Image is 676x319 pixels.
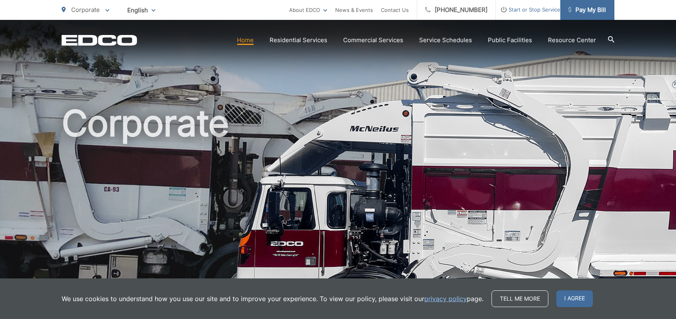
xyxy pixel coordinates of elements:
[381,5,409,15] a: Contact Us
[568,5,606,15] span: Pay My Bill
[548,35,596,45] a: Resource Center
[289,5,327,15] a: About EDCO
[237,35,254,45] a: Home
[62,35,137,46] a: EDCD logo. Return to the homepage.
[556,290,593,307] span: I agree
[71,6,100,14] span: Corporate
[424,294,467,303] a: privacy policy
[121,3,161,17] span: English
[335,5,373,15] a: News & Events
[270,35,327,45] a: Residential Services
[491,290,548,307] a: Tell me more
[343,35,403,45] a: Commercial Services
[488,35,532,45] a: Public Facilities
[419,35,472,45] a: Service Schedules
[62,294,484,303] p: We use cookies to understand how you use our site and to improve your experience. To view our pol...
